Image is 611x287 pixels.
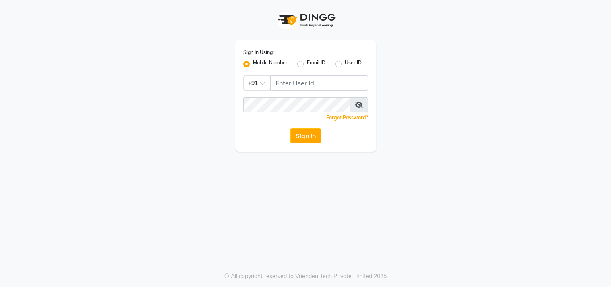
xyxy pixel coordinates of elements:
[326,114,368,121] a: Forgot Password?
[273,8,338,32] img: logo1.svg
[307,59,325,69] label: Email ID
[345,59,362,69] label: User ID
[270,75,368,91] input: Username
[290,128,321,143] button: Sign In
[253,59,288,69] label: Mobile Number
[243,97,350,112] input: Username
[243,49,274,56] label: Sign In Using:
